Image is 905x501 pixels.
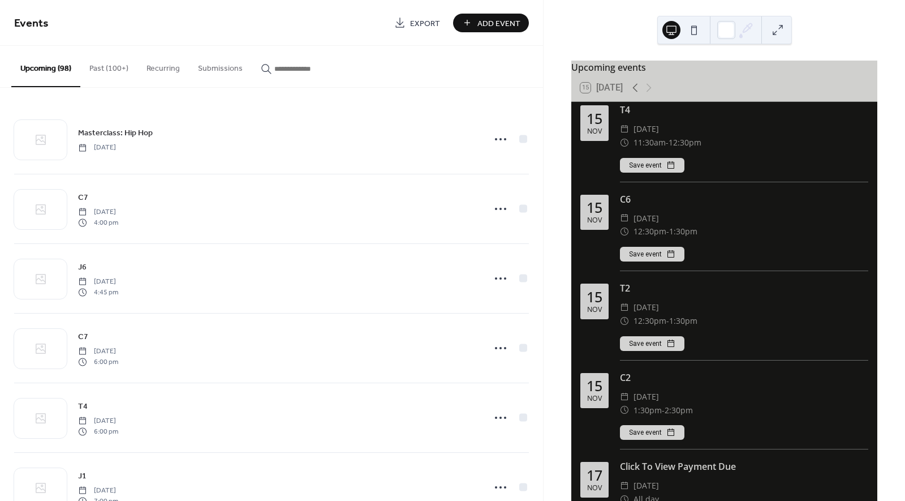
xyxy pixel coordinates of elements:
[587,112,602,126] div: 15
[620,136,629,149] div: ​
[78,346,118,357] span: [DATE]
[14,12,49,35] span: Events
[78,207,118,217] span: [DATE]
[620,336,684,351] button: Save event
[620,281,868,295] div: T2
[633,136,666,149] span: 11:30am
[633,314,666,328] span: 12:30pm
[633,390,659,404] span: [DATE]
[633,122,659,136] span: [DATE]
[633,404,662,417] span: 1:30pm
[620,212,629,225] div: ​
[78,486,118,496] span: [DATE]
[587,200,602,215] div: 15
[666,314,669,328] span: -
[80,46,137,86] button: Past (100+)
[78,217,118,228] span: 4:00 pm
[620,122,629,136] div: ​
[78,331,88,343] span: C7
[137,46,189,86] button: Recurring
[669,314,697,328] span: 1:30pm
[633,212,659,225] span: [DATE]
[587,395,602,402] div: Nov
[620,460,868,473] div: Click To View Payment Due
[620,301,629,314] div: ​
[620,192,868,206] div: C6
[78,287,118,297] span: 4:45 pm
[78,192,88,204] span: C7
[78,143,116,153] span: [DATE]
[669,225,697,238] span: 1:30pm
[587,379,602,393] div: 15
[189,46,252,86] button: Submissions
[620,390,629,404] div: ​
[78,330,88,343] a: C7
[662,404,665,417] span: -
[620,425,684,440] button: Save event
[78,357,118,367] span: 6:00 pm
[587,485,602,492] div: Nov
[620,314,629,328] div: ​
[78,262,87,273] span: J6
[78,126,153,139] a: Masterclass: Hip Hop
[78,469,87,482] a: J1
[11,46,80,87] button: Upcoming (98)
[587,128,602,135] div: Nov
[78,277,118,287] span: [DATE]
[78,470,87,482] span: J1
[453,14,529,32] button: Add Event
[666,136,669,149] span: -
[587,217,602,224] div: Nov
[620,225,629,238] div: ​
[665,404,693,417] span: 2:30pm
[477,18,520,29] span: Add Event
[78,416,118,426] span: [DATE]
[620,479,629,493] div: ​
[620,158,684,173] button: Save event
[633,225,666,238] span: 12:30pm
[633,479,659,493] span: [DATE]
[571,61,877,74] div: Upcoming events
[78,400,88,413] a: T4
[620,103,868,117] div: T4
[620,371,868,384] div: C2
[666,225,669,238] span: -
[78,426,118,436] span: 6:00 pm
[633,301,659,314] span: [DATE]
[386,14,449,32] a: Export
[78,260,87,273] a: J6
[410,18,440,29] span: Export
[669,136,701,149] span: 12:30pm
[587,306,602,314] div: Nov
[587,290,602,304] div: 15
[620,247,684,262] button: Save event
[78,191,88,204] a: C7
[620,404,629,417] div: ​
[78,127,153,139] span: Masterclass: Hip Hop
[587,468,602,482] div: 17
[78,401,88,413] span: T4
